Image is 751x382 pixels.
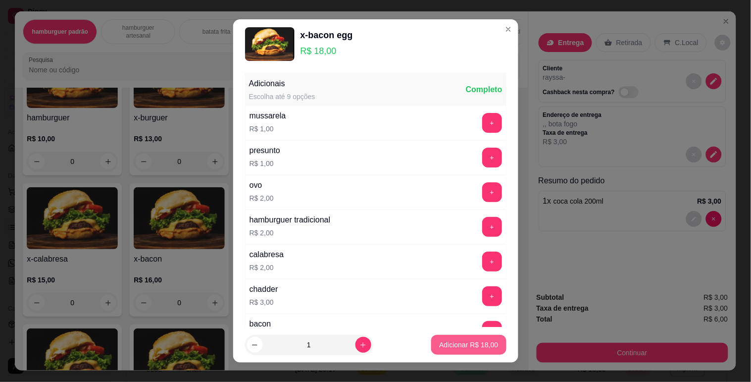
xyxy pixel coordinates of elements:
[300,28,353,42] div: x-bacon egg
[250,249,284,261] div: calabresa
[482,217,502,237] button: add
[250,159,280,168] p: R$ 1,00
[250,263,284,273] p: R$ 2,00
[250,124,286,134] p: R$ 1,00
[466,84,502,96] div: Completo
[249,92,315,102] div: Escolha até 9 opções
[482,321,502,341] button: add
[482,252,502,272] button: add
[482,113,502,133] button: add
[245,27,295,61] img: product-image
[482,286,502,306] button: add
[250,318,274,330] div: bacon
[355,337,371,353] button: increase-product-quantity
[250,214,331,226] div: hamburguer tradicional
[250,283,278,295] div: chadder
[300,44,353,58] p: R$ 18,00
[250,193,274,203] p: R$ 2,00
[431,335,506,355] button: Adicionar R$ 18,00
[482,148,502,167] button: add
[249,78,315,90] div: Adicionais
[482,182,502,202] button: add
[250,228,331,238] p: R$ 2,00
[250,179,274,191] div: ovo
[501,21,516,37] button: Close
[247,337,263,353] button: decrease-product-quantity
[250,297,278,307] p: R$ 3,00
[439,340,498,350] p: Adicionar R$ 18,00
[250,110,286,122] div: mussarela
[250,145,280,157] div: presunto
